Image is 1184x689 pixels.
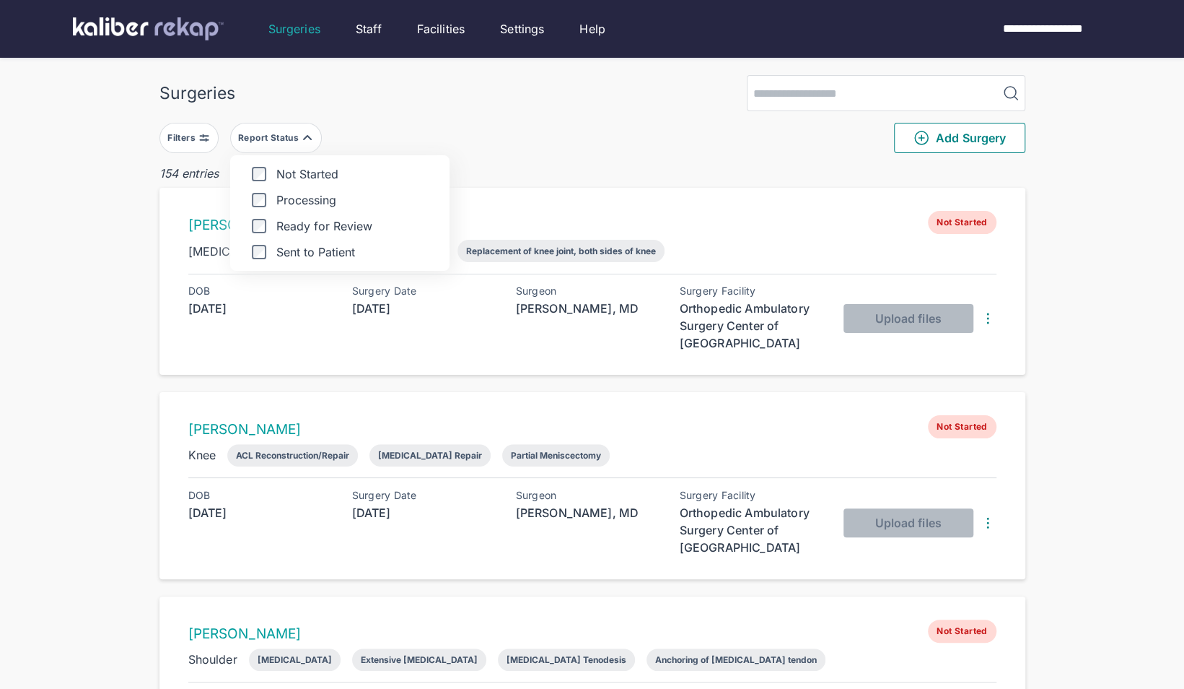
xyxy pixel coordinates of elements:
img: filter-caret-up-grey.6fbe43cd.svg [302,132,313,144]
div: DOB [188,490,333,501]
label: Not Started [242,167,438,181]
div: Orthopedic Ambulatory Surgery Center of [GEOGRAPHIC_DATA] [680,504,824,556]
div: [DATE] [188,504,333,521]
button: Upload files [843,304,973,333]
img: PlusCircleGreen.5fd88d77.svg [913,129,930,147]
img: DotsThreeVertical.31cb0eda.svg [979,514,996,532]
div: [MEDICAL_DATA] Repair [378,450,482,461]
div: Report Status [238,132,302,144]
div: Shoulder [188,651,237,668]
a: [PERSON_NAME] [188,421,302,438]
div: Surgeon [516,490,660,501]
input: Not Started [253,168,265,180]
button: Report Status [230,123,322,153]
a: [PERSON_NAME] [188,217,302,233]
input: Sent to Patient [253,246,265,258]
div: Extensive [MEDICAL_DATA] [361,654,478,665]
div: Partial Meniscectomy [511,450,601,461]
span: Not Started [928,415,996,438]
div: [DATE] [352,300,496,317]
div: [DATE] [352,504,496,521]
div: [DATE] [188,300,333,317]
a: Staff [356,20,382,38]
label: Processing [242,193,438,207]
div: Filters [167,132,198,144]
label: Sent to Patient [242,245,438,259]
div: Anchoring of [MEDICAL_DATA] tendon [655,654,817,665]
img: DotsThreeVertical.31cb0eda.svg [979,310,996,327]
span: Upload files [874,516,941,530]
div: Surgeon [516,285,660,297]
div: Knee [188,446,216,464]
div: Surgeries [159,83,235,103]
img: MagnifyingGlass.1dc66aab.svg [1002,84,1019,102]
input: Processing [253,194,265,206]
div: [PERSON_NAME], MD [516,504,660,521]
span: Not Started [928,620,996,643]
span: Not Started [928,211,996,234]
div: DOB [188,285,333,297]
img: faders-horizontal-grey.d550dbda.svg [198,132,210,144]
a: Help [579,20,605,38]
div: 154 entries [159,165,1025,182]
button: Upload files [843,508,973,537]
button: Filters [159,123,219,153]
div: Surgery Facility [680,285,824,297]
label: Ready for Review [242,219,438,233]
div: [MEDICAL_DATA] (thigh region) and knee joint [188,243,447,260]
div: Surgery Facility [680,490,824,501]
a: Facilities [417,20,465,38]
a: Settings [500,20,544,38]
div: Surgery Date [352,285,496,297]
button: Add Surgery [894,123,1025,153]
img: kaliber labs logo [73,17,224,40]
input: Ready for Review [253,220,265,232]
div: Surgery Date [352,490,496,501]
span: Upload files [874,311,941,326]
div: Orthopedic Ambulatory Surgery Center of [GEOGRAPHIC_DATA] [680,300,824,352]
div: Replacement of knee joint, both sides of knee [466,246,656,256]
a: Surgeries [268,20,320,38]
div: [MEDICAL_DATA] Tenodesis [507,654,626,665]
div: ACL Reconstruction/Repair [236,450,349,461]
a: [PERSON_NAME] [188,625,302,642]
div: [MEDICAL_DATA] [258,654,332,665]
div: [PERSON_NAME], MD [516,300,660,317]
span: Add Surgery [913,129,1006,147]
